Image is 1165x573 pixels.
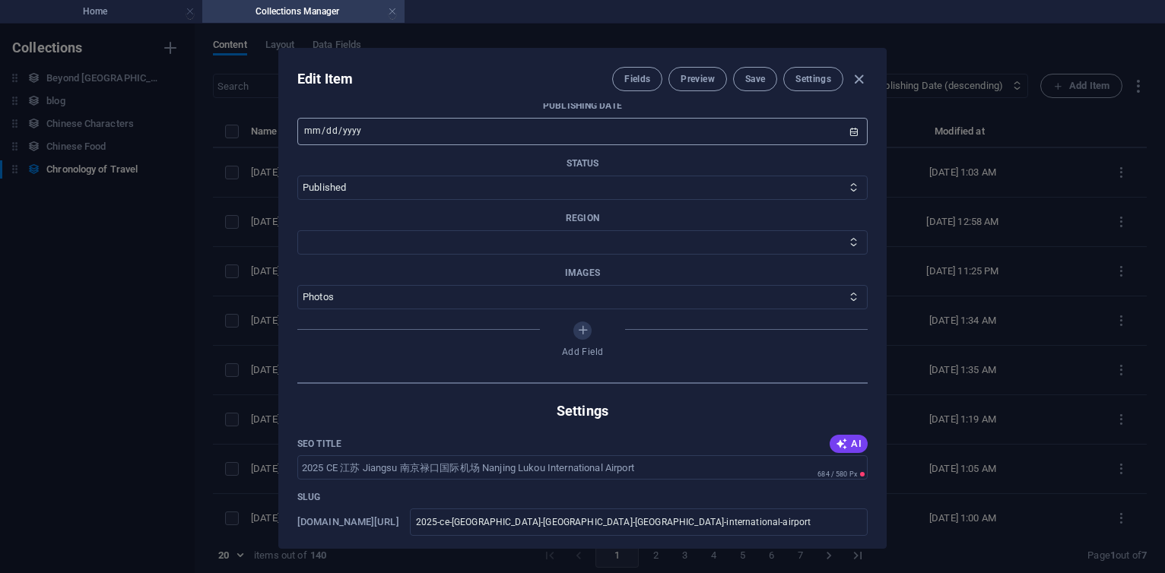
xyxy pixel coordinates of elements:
button: Add Field [573,321,592,340]
p: Slug [297,491,320,503]
span: Save [745,73,765,85]
button: Settings [783,67,843,91]
span: Preview [681,73,714,85]
p: SEO Title [297,438,341,450]
h2: Settings [297,402,868,420]
button: Preview [668,67,726,91]
span: Fields [624,73,650,85]
p: Status [297,157,868,169]
p: Publishing Date [297,100,868,112]
span: 684 / 580 Px [817,470,857,478]
p: Region [297,212,868,224]
button: AI [830,435,868,453]
label: The page title in search results and browser tabs [297,438,341,450]
span: Calculated pixel length in search results [814,469,868,480]
span: Add Field [562,346,604,358]
input: The page title in search results and browser tabs [297,455,868,480]
button: Save [733,67,777,91]
h6: Slug is the URL under which this item can be found, so it must be unique. [297,513,399,531]
span: AI [836,438,862,450]
span: Settings [795,73,831,85]
h4: Collections Manager [202,3,405,20]
p: Images [297,267,868,279]
h2: Edit Item [297,70,353,88]
button: Fields [612,67,662,91]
